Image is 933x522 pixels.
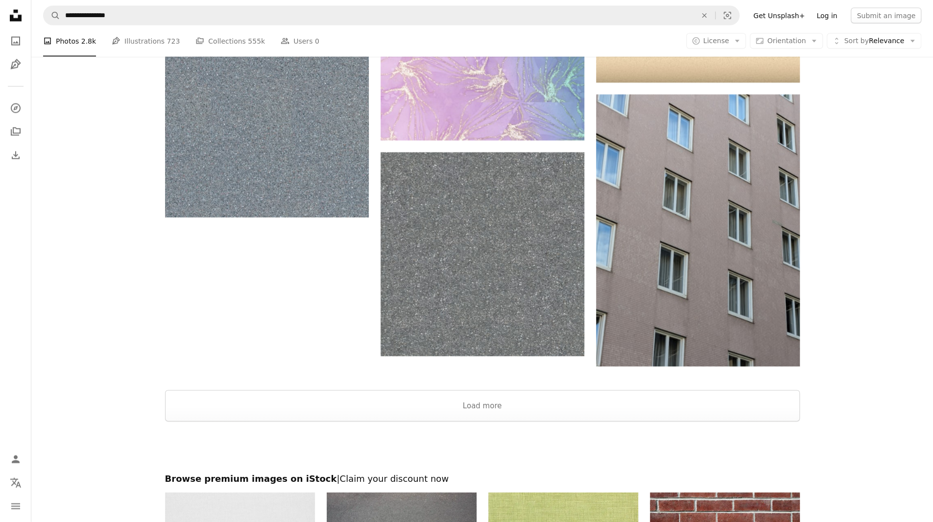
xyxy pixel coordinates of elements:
a: Get Unsplash+ [747,8,811,24]
span: 0 [315,36,319,47]
button: Menu [6,497,25,516]
img: A close up view of a gray surface [381,152,584,356]
button: Visual search [716,6,739,25]
a: Collections [6,122,25,142]
span: Sort by [844,37,868,45]
a: Photos [6,31,25,51]
button: Orientation [750,33,823,49]
span: Relevance [844,36,904,46]
img: A close up of a gray surface with small dots [165,14,369,218]
a: Illustrations [6,55,25,75]
a: A close up of a gray surface with small dots [165,111,369,120]
button: Search Unsplash [44,6,60,25]
a: Explore [6,99,25,118]
a: Collections 555k [195,25,265,57]
span: Orientation [767,37,806,45]
a: Illustrations 723 [112,25,180,57]
a: Download History [6,146,25,165]
a: Log in [811,8,843,24]
form: Find visuals sitewide [43,6,740,25]
button: Load more [165,390,800,422]
a: A tall building with lots of windows next to a street sign [596,226,800,235]
a: A close up view of a gray surface [381,250,584,259]
h2: Browse premium images on iStock [165,473,800,485]
button: Sort byRelevance [827,33,921,49]
span: 555k [248,36,265,47]
img: A tall building with lots of windows next to a street sign [596,95,800,367]
span: | Claim your discount now [336,473,449,484]
a: Users 0 [281,25,319,57]
button: Clear [694,6,715,25]
span: 723 [167,36,180,47]
button: Submit an image [851,8,921,24]
button: License [686,33,746,49]
a: Log in / Sign up [6,449,25,469]
button: Language [6,473,25,493]
span: License [703,37,729,45]
a: Home — Unsplash [6,6,25,27]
